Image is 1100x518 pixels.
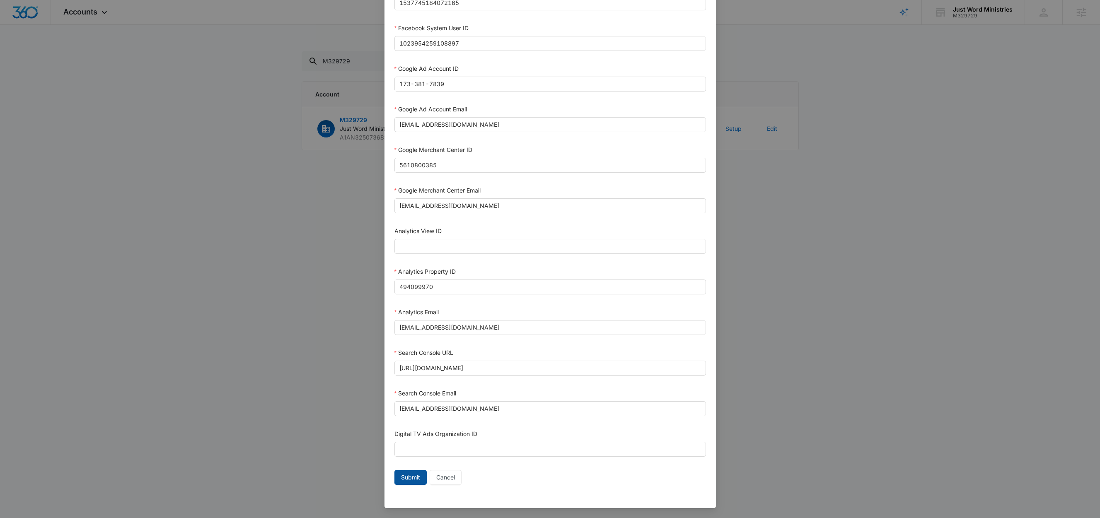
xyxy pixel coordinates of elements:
input: Google Merchant Center Email [394,198,706,213]
label: Google Ad Account Email [394,106,467,113]
button: Cancel [430,470,462,485]
label: Google Merchant Center Email [394,187,481,194]
input: Search Console Email [394,401,706,416]
label: Analytics Property ID [394,268,456,275]
input: Facebook System User ID [394,36,706,51]
label: Google Ad Account ID [394,65,459,72]
label: Facebook System User ID [394,24,469,31]
input: Analytics Email [394,320,706,335]
input: Google Merchant Center ID [394,158,706,173]
input: Search Console URL [394,361,706,376]
button: Submit [394,470,427,485]
label: Search Console URL [394,349,453,356]
input: Google Ad Account Email [394,117,706,132]
input: Google Ad Account ID [394,77,706,92]
input: Analytics Property ID [394,279,706,294]
label: Digital TV Ads Organization ID [394,430,477,437]
label: Search Console Email [394,390,456,397]
input: Analytics View ID [394,239,706,254]
label: Analytics View ID [394,227,442,234]
label: Google Merchant Center ID [394,146,472,153]
input: Digital TV Ads Organization ID [394,442,706,457]
span: Cancel [436,473,455,482]
label: Analytics Email [394,308,439,316]
span: Submit [401,473,420,482]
